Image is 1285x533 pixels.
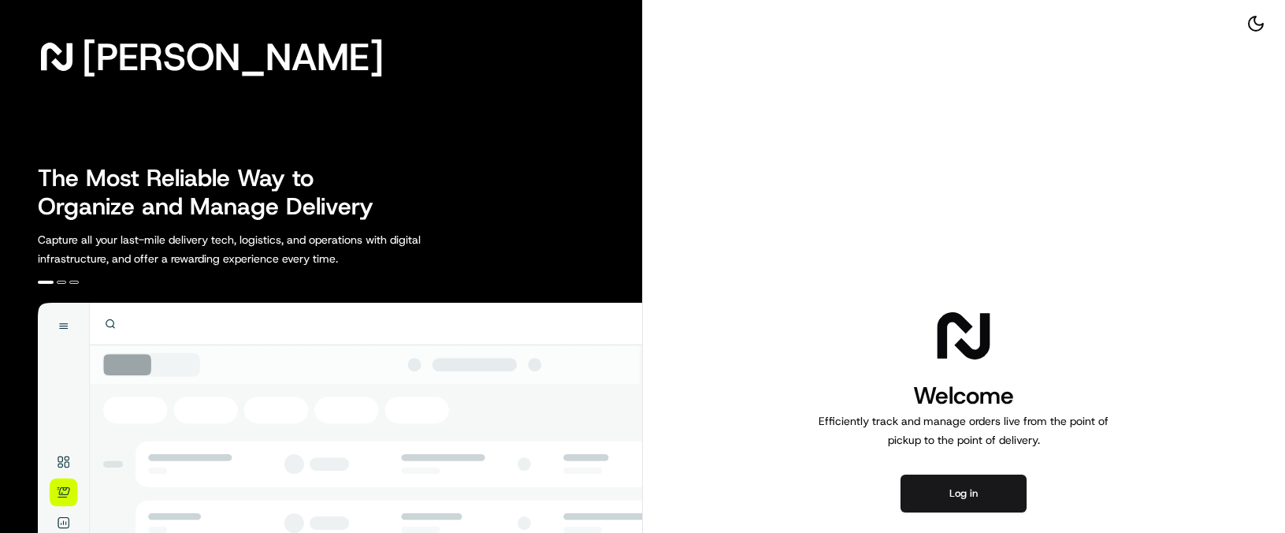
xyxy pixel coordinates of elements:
h1: Welcome [812,380,1115,412]
span: [PERSON_NAME] [82,41,384,73]
p: Capture all your last-mile delivery tech, logistics, and operations with digital infrastructure, ... [38,230,492,268]
p: Efficiently track and manage orders live from the point of pickup to the point of delivery. [812,412,1115,449]
h2: The Most Reliable Way to Organize and Manage Delivery [38,164,391,221]
button: Log in [901,475,1027,512]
